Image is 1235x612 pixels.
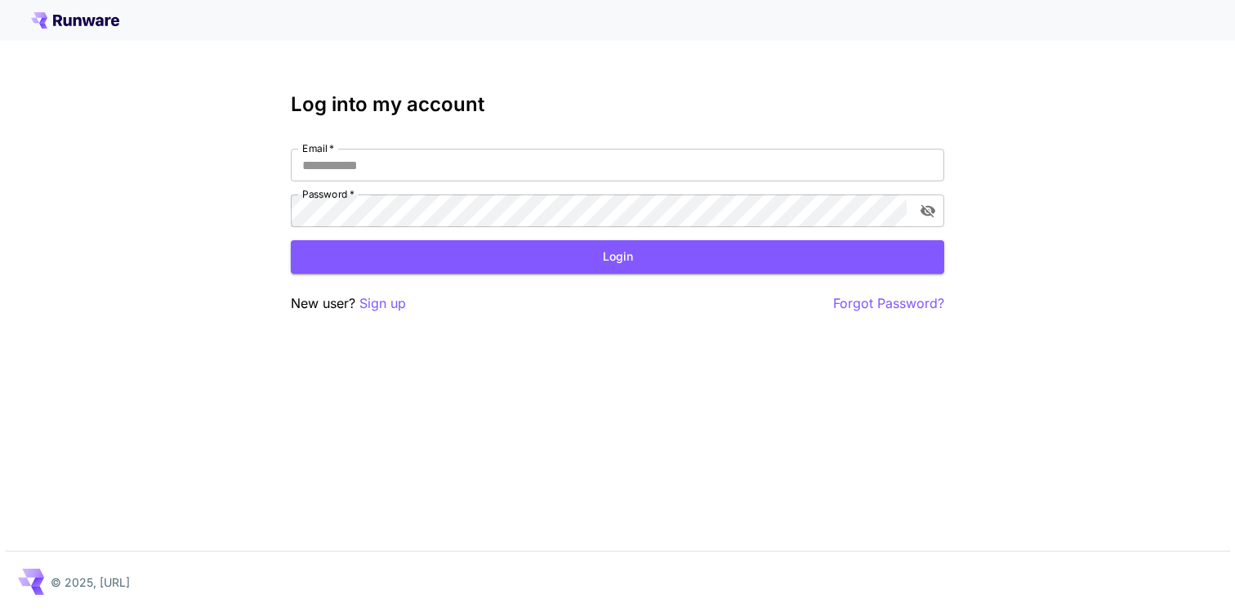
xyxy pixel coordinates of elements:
button: toggle password visibility [913,196,943,226]
button: Forgot Password? [833,293,944,314]
p: New user? [291,293,406,314]
button: Sign up [359,293,406,314]
label: Email [302,141,334,155]
p: © 2025, [URL] [51,574,130,591]
button: Login [291,240,944,274]
h3: Log into my account [291,93,944,116]
label: Password [302,187,354,201]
